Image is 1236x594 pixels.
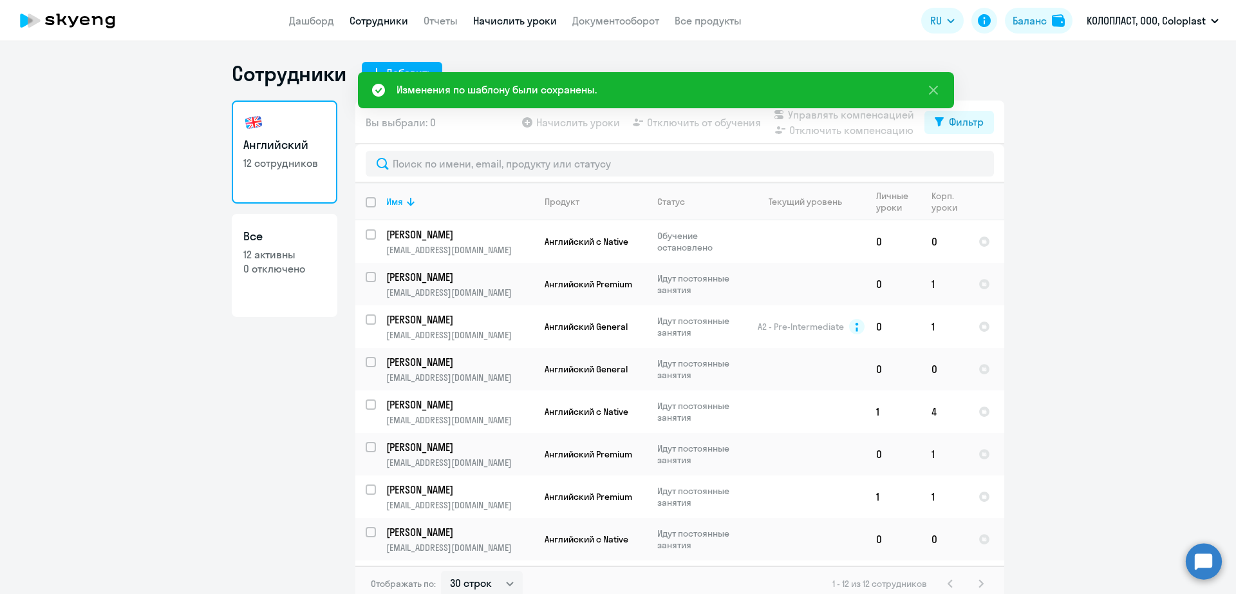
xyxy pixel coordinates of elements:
a: Все12 активны0 отключено [232,214,337,317]
div: Текущий уровень [756,196,865,207]
p: 12 сотрудников [243,156,326,170]
a: [PERSON_NAME] [386,227,534,242]
a: [PERSON_NAME] [386,525,534,539]
button: Добавить [362,62,442,85]
td: 0 [866,518,921,560]
p: [PERSON_NAME] [386,227,532,242]
p: [EMAIL_ADDRESS][DOMAIN_NAME] [386,414,534,426]
button: Фильтр [924,111,994,134]
span: Английский Premium [545,491,632,503]
div: Баланс [1013,13,1047,28]
a: [PERSON_NAME] [386,483,534,497]
a: Английский12 сотрудников [232,101,337,204]
h3: Все [243,228,326,245]
div: Фильтр [949,114,984,129]
span: A2 - Pre-Intermediate [758,321,844,332]
td: 1 [866,390,921,433]
a: [PERSON_NAME] [386,398,534,412]
input: Поиск по имени, email, продукту или статусу [366,151,994,177]
td: 1 [921,475,968,518]
p: Идут постоянные занятия [657,273,745,296]
div: Статус [657,196,685,207]
p: Идут постоянные занятия [657,528,745,551]
img: english [243,112,264,133]
span: Английский с Native [545,406,628,417]
a: Начислить уроки [473,14,557,27]
div: Статус [657,196,745,207]
span: Английский с Native [545,236,628,247]
span: Английский с Native [545,533,628,545]
div: Имя [386,196,534,207]
td: 0 [866,220,921,263]
div: Личные уроки [876,190,912,213]
span: 1 - 12 из 12 сотрудников [832,578,927,589]
div: Изменения по шаблону были сохранены. [397,82,597,97]
span: Английский General [545,321,628,332]
td: 0 [866,348,921,390]
button: КОЛОПЛАСТ, ООО, Сoloplast [1080,5,1225,36]
p: КОЛОПЛАСТ, ООО, Сoloplast [1087,13,1206,28]
p: 12 активны [243,247,326,262]
td: 4 [921,390,968,433]
p: [PERSON_NAME] [386,270,532,284]
button: RU [921,8,964,34]
span: RU [930,13,942,28]
span: Английский Premium [545,448,632,460]
p: [PERSON_NAME] [386,398,532,412]
div: Личные уроки [876,190,921,213]
td: 1 [921,433,968,475]
td: 0 [866,263,921,305]
td: 1 [866,475,921,518]
a: Дашборд [289,14,334,27]
p: [EMAIL_ADDRESS][DOMAIN_NAME] [386,287,534,298]
span: Английский General [545,363,628,375]
div: Корп. уроки [932,190,959,213]
img: balance [1052,14,1065,27]
a: Все продукты [675,14,742,27]
a: [PERSON_NAME] [386,270,534,284]
p: Идут постоянные занятия [657,443,745,466]
td: 0 [921,348,968,390]
p: Обучение остановлено [657,230,745,253]
a: Отчеты [424,14,458,27]
h1: Сотрудники [232,61,346,86]
p: [PERSON_NAME] [386,483,532,497]
div: Продукт [545,196,646,207]
td: 0 [921,220,968,263]
div: Корп. уроки [932,190,968,213]
p: [EMAIL_ADDRESS][DOMAIN_NAME] [386,457,534,468]
p: [PERSON_NAME] [386,355,532,369]
p: [PERSON_NAME] [386,440,532,454]
td: 0 [866,305,921,348]
a: [PERSON_NAME] [386,440,534,454]
td: 0 [866,433,921,475]
span: Вы выбрали: 0 [366,115,436,130]
td: 1 [921,305,968,348]
p: [EMAIL_ADDRESS][DOMAIN_NAME] [386,499,534,511]
a: Документооборот [572,14,659,27]
a: [PERSON_NAME] [386,312,534,327]
div: Имя [386,196,403,207]
p: [EMAIL_ADDRESS][DOMAIN_NAME] [386,372,534,383]
div: Добавить [386,65,432,81]
div: Продукт [545,196,579,207]
span: Отображать по: [371,578,436,589]
p: Идут постоянные занятия [657,485,745,508]
p: Идут постоянные занятия [657,400,745,423]
p: [PERSON_NAME] [386,525,532,539]
a: Сотрудники [350,14,408,27]
p: 0 отключено [243,262,326,276]
p: [EMAIL_ADDRESS][DOMAIN_NAME] [386,244,534,256]
td: 0 [921,518,968,560]
button: Балансbalance [1005,8,1072,34]
p: [EMAIL_ADDRESS][DOMAIN_NAME] [386,542,534,553]
p: [PERSON_NAME] [386,312,532,327]
h3: Английский [243,137,326,153]
div: Текущий уровень [769,196,842,207]
p: [EMAIL_ADDRESS][DOMAIN_NAME] [386,329,534,341]
p: Идут постоянные занятия [657,358,745,381]
p: Идут постоянные занятия [657,315,745,338]
span: Английский Premium [545,278,632,290]
a: [PERSON_NAME] [386,355,534,369]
